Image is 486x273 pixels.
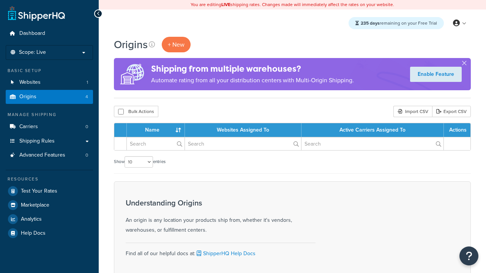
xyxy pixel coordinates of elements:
[85,124,88,130] span: 0
[162,37,191,52] a: + New
[19,152,65,158] span: Advanced Features
[19,79,41,86] span: Websites
[19,94,36,100] span: Origins
[301,137,443,150] input: Search
[432,106,471,117] a: Export CSV
[6,67,93,74] div: Basic Setup
[185,137,301,150] input: Search
[114,156,166,168] label: Show entries
[185,123,301,137] th: Websites Assigned To
[87,79,88,86] span: 1
[6,75,93,89] a: Websites 1
[85,152,88,158] span: 0
[127,137,185,150] input: Search
[8,6,65,21] a: ShipperHQ Home
[393,106,432,117] div: Import CSV
[151,75,354,86] p: Automate rating from all your distribution centers with Multi-Origin Shipping.
[114,106,158,117] button: Bulk Actions
[6,120,93,134] li: Carriers
[126,199,316,207] h3: Understanding Origins
[221,1,230,8] b: LIVE
[85,94,88,100] span: 4
[6,75,93,89] li: Websites
[6,176,93,182] div: Resources
[301,123,444,137] th: Active Carriers Assigned To
[125,156,153,168] select: Showentries
[444,123,470,137] th: Actions
[114,37,148,52] h1: Origins
[19,49,46,56] span: Scope: Live
[19,30,45,37] span: Dashboard
[6,148,93,162] li: Advanced Features
[127,123,185,137] th: Name
[19,124,38,130] span: Carriers
[151,63,354,75] h4: Shipping from multiple warehouses?
[6,120,93,134] a: Carriers 0
[126,199,316,235] div: An origin is any location your products ship from, whether it's vendors, warehouses, or fulfillme...
[349,17,444,29] div: remaining on your Free Trial
[361,20,380,27] strong: 235 days
[6,212,93,226] a: Analytics
[21,230,46,237] span: Help Docs
[6,111,93,118] div: Manage Shipping
[21,202,49,209] span: Marketplace
[6,198,93,212] a: Marketplace
[21,216,42,223] span: Analytics
[6,134,93,148] a: Shipping Rules
[6,148,93,162] a: Advanced Features 0
[6,90,93,104] li: Origins
[126,243,316,259] div: Find all of our helpful docs at:
[114,58,151,90] img: ad-origins-multi-dfa493678c5a35abed25fd24b4b8a3fa3505936ce257c16c00bdefe2f3200be3.png
[6,90,93,104] a: Origins 4
[168,40,185,49] span: + New
[21,188,57,195] span: Test Your Rates
[459,246,478,265] button: Open Resource Center
[6,226,93,240] a: Help Docs
[19,138,55,144] span: Shipping Rules
[195,249,256,257] a: ShipperHQ Help Docs
[410,67,462,82] a: Enable Feature
[6,184,93,198] a: Test Your Rates
[6,27,93,41] a: Dashboard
